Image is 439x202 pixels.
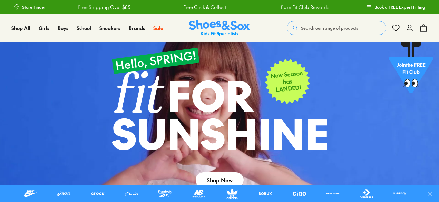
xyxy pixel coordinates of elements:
[281,3,329,11] a: Earn Fit Club Rewards
[39,25,49,32] a: Girls
[11,25,30,31] span: Shop All
[301,25,358,31] span: Search our range of products
[389,42,433,97] a: Jointhe FREE Fit Club
[78,3,130,11] a: Free Shipping Over $85
[14,1,46,13] a: Store Finder
[11,25,30,32] a: Shop All
[77,25,91,32] a: School
[99,25,120,31] span: Sneakers
[374,4,425,10] span: Book a FREE Expert Fitting
[39,25,49,31] span: Girls
[189,20,250,37] img: SNS_Logo_Responsive.svg
[129,25,145,31] span: Brands
[153,25,163,31] span: Sale
[366,1,425,13] a: Book a FREE Expert Fitting
[129,25,145,32] a: Brands
[22,4,46,10] span: Store Finder
[397,61,406,68] span: Join
[58,25,68,31] span: Boys
[287,21,386,35] button: Search our range of products
[196,172,244,187] a: Shop New
[183,3,226,11] a: Free Click & Collect
[58,25,68,32] a: Boys
[77,25,91,31] span: School
[99,25,120,32] a: Sneakers
[389,56,433,81] p: the FREE Fit Club
[153,25,163,32] a: Sale
[189,20,250,37] a: Shoes & Sox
